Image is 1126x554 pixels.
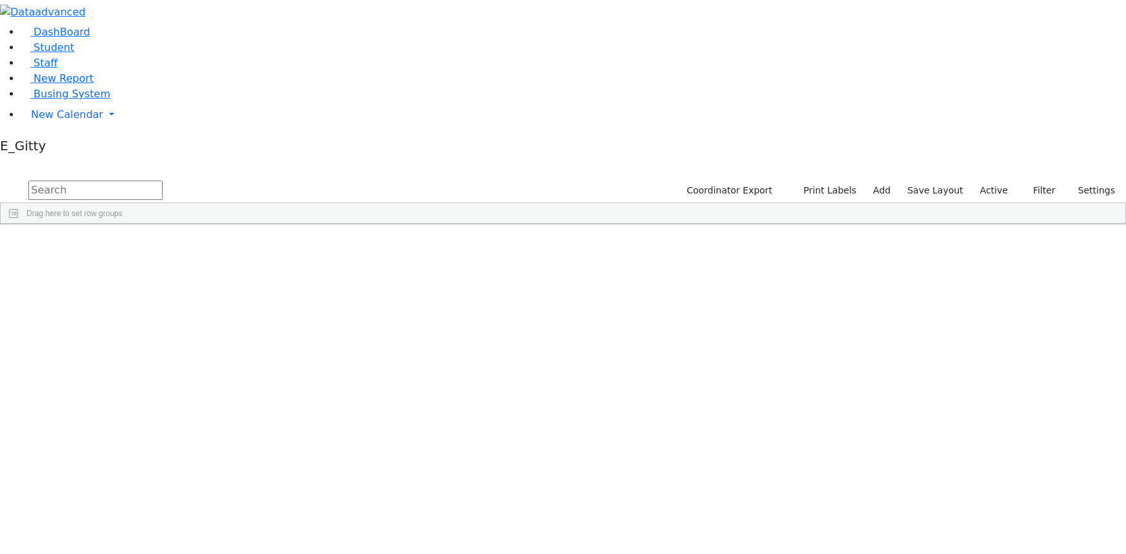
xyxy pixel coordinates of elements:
[34,72,94,84] span: New Report
[974,181,1014,201] label: Active
[28,181,163,200] input: Search
[867,181,896,201] a: Add
[21,57,57,69] a: Staff
[31,108,103,121] span: New Calendar
[34,26,90,38] span: DashBoard
[21,88,110,100] a: Busing System
[901,181,969,201] button: Save Layout
[1016,181,1061,201] button: Filter
[21,41,74,54] a: Student
[21,72,94,84] a: New Report
[34,41,74,54] span: Student
[21,102,1126,128] a: New Calendar
[1061,181,1121,201] button: Settings
[678,181,778,201] button: Coordinator Export
[21,26,90,38] a: DashBoard
[34,57,57,69] span: Staff
[789,181,862,201] button: Print Labels
[34,88,110,100] span: Busing System
[26,209,123,218] span: Drag here to set row groups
